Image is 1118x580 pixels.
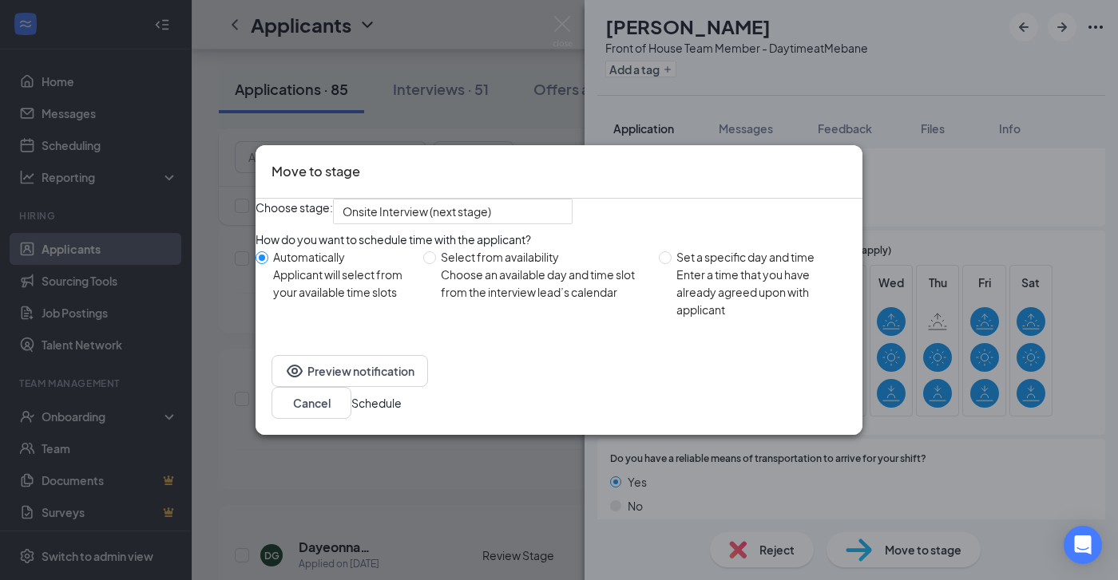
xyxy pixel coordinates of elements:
[676,266,850,318] div: Enter a time that you have already agreed upon with applicant
[351,394,402,412] button: Schedule
[441,266,646,301] div: Choose an available day and time slot from the interview lead’s calendar
[285,361,304,381] svg: Eye
[676,248,850,266] div: Set a specific day and time
[1064,526,1102,564] div: Open Intercom Messenger
[272,161,360,182] h3: Move to stage
[272,355,428,387] button: EyePreview notification
[343,199,491,223] span: Onsite Interview (next stage)
[272,387,351,419] button: Cancel
[256,231,862,248] div: How do you want to schedule time with the applicant?
[256,199,333,224] span: Choose stage:
[273,266,410,301] div: Applicant will select from your available time slots
[441,248,646,266] div: Select from availability
[273,248,410,266] div: Automatically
